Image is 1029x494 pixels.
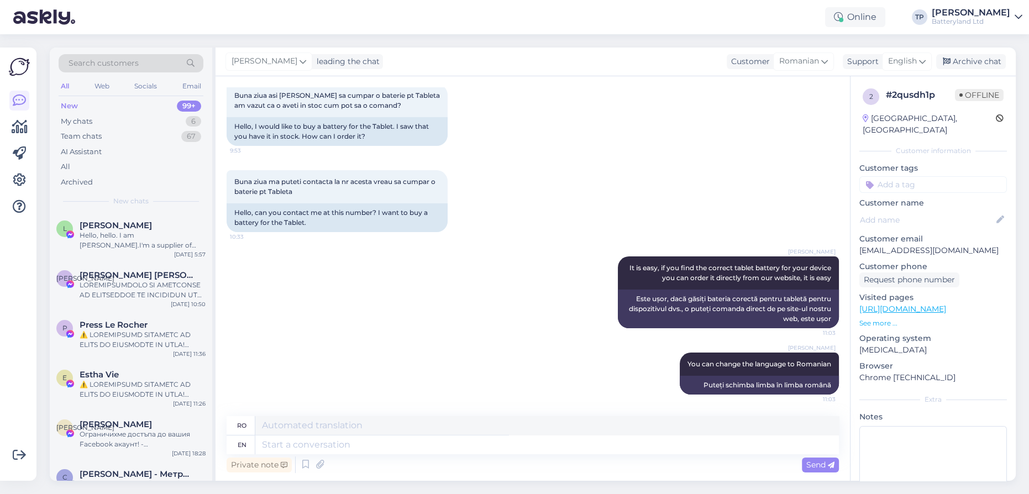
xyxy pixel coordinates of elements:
span: Антония Балабанова [80,419,152,429]
div: AI Assistant [61,146,102,157]
span: E [62,374,67,382]
div: All [61,161,70,172]
span: Laura Zhang [80,220,152,230]
div: [DATE] 10:50 [171,300,206,308]
div: Hello, hello. I am [PERSON_NAME].I'm a supplier of OEM power adapters from [GEOGRAPHIC_DATA], [GE... [80,230,206,250]
span: [PERSON_NAME] [788,344,836,352]
div: TP [912,9,927,25]
div: ⚠️ LOREMIPSUMD SITAMETC AD ELITS DO EIUSMODTE IN UTLA! Etdolor magnaaliq enimadminim veniamq nost... [80,380,206,400]
div: [GEOGRAPHIC_DATA], [GEOGRAPHIC_DATA] [863,113,996,136]
p: Visited pages [859,292,1007,303]
div: Customer information [859,146,1007,156]
div: LOREMIPSUMDOLO SI AMETCONSE AD ELITSEDDOE TE INCIDIDUN UT LABOREET Dolorem Aliquaenima, mi veniam... [80,280,206,300]
div: leading the chat [312,56,380,67]
div: Extra [859,395,1007,404]
div: Puteți schimba limba în limba română [680,376,839,395]
div: 99+ [177,101,201,112]
span: It is easy, if you find the correct tablet battery for your device you can order it directly from... [629,264,833,282]
p: Chrome [TECHNICAL_ID] [859,372,1007,383]
span: 2 [869,92,873,101]
span: Offline [955,89,1004,101]
div: My chats [61,116,92,127]
div: Customer [727,56,770,67]
span: Estha Vie [80,370,119,380]
div: Hello, I would like to buy a battery for the Tablet. I saw that you have it in stock. How can I o... [227,117,448,146]
a: [PERSON_NAME]Batteryland Ltd [932,8,1022,26]
div: [DATE] 11:26 [173,400,206,408]
span: Севинч Фучиджиева - Метрика ЕООД [80,469,195,479]
div: Ограничихме достъпа до вашия Facebook акаунт! - Непотвърждаването може да доведе до постоянно бло... [80,429,206,449]
span: 10:33 [230,233,271,241]
div: [DATE] 5:57 [174,250,206,259]
div: en [238,435,246,454]
input: Add name [860,214,994,226]
span: [PERSON_NAME] [56,423,114,432]
div: Este ușor, dacă găsiți bateria corectă pentru tabletă pentru dispozitivul dvs., o puteți comanda ... [618,290,839,328]
p: Customer name [859,197,1007,209]
span: С [62,473,67,481]
span: [PERSON_NAME] [788,248,836,256]
input: Add a tag [859,176,1007,193]
span: 9:53 [230,146,271,155]
span: Send [806,460,834,470]
span: 11:03 [794,329,836,337]
span: Romanian [779,55,819,67]
div: Online [825,7,885,27]
div: # 2qusdh1p [886,88,955,102]
div: Support [843,56,879,67]
p: [MEDICAL_DATA] [859,344,1007,356]
div: Email [180,79,203,93]
span: 11:03 [794,395,836,403]
p: Customer phone [859,261,1007,272]
div: Archive chat [936,54,1006,69]
p: [EMAIL_ADDRESS][DOMAIN_NAME] [859,245,1007,256]
div: Archived [61,177,93,188]
a: [URL][DOMAIN_NAME] [859,304,946,314]
div: Socials [132,79,159,93]
p: See more ... [859,318,1007,328]
div: Hello, can you contact me at this number? I want to buy a battery for the Tablet. [227,203,448,232]
div: [DATE] 11:36 [173,350,206,358]
div: Team chats [61,131,102,142]
img: Askly Logo [9,56,30,77]
p: Notes [859,411,1007,423]
div: [PERSON_NAME] [932,8,1010,17]
span: [PERSON_NAME] [232,55,297,67]
div: ⚠️ LOREMIPSUMD SITAMETC AD ELITS DO EIUSMODTE IN UTLA! Etdolor magnaaliq enimadminim veniamq nost... [80,330,206,350]
span: P [62,324,67,332]
span: Buna ziua ma puteti contacta la nr acesta vreau sa cumpar o baterie pt Tableta [234,177,437,196]
div: All [59,79,71,93]
p: Operating system [859,333,1007,344]
div: 6 [186,116,201,127]
span: Buna ziua asi [PERSON_NAME] sa cumpar o baterie pt Tableta am vazut ca o aveti in stoc cum pot sa... [234,91,442,109]
span: English [888,55,917,67]
p: Customer email [859,233,1007,245]
span: Press Le Rocher [80,320,148,330]
span: You can change the language to Romanian [687,360,831,368]
div: 67 [181,131,201,142]
div: Web [92,79,112,93]
div: Request phone number [859,272,959,287]
p: Browser [859,360,1007,372]
span: Search customers [69,57,139,69]
div: New [61,101,78,112]
div: ro [237,416,246,435]
span: L [63,224,67,233]
p: Customer tags [859,162,1007,174]
div: Batteryland Ltd [932,17,1010,26]
span: Л. Ирина [80,270,195,280]
div: [DATE] 18:28 [172,449,206,458]
span: [PERSON_NAME] [56,274,114,282]
div: Private note [227,458,292,472]
span: New chats [113,196,149,206]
